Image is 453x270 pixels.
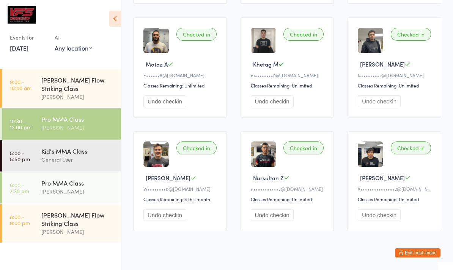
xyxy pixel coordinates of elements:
[360,60,405,68] span: [PERSON_NAME]
[10,150,30,162] time: 5:00 - 5:50 pm
[358,196,433,202] div: Classes Remaining: Unlimited
[146,174,190,182] span: [PERSON_NAME]
[2,140,121,172] a: 5:00 -5:50 pmKid's MMA ClassGeneral User
[55,31,92,44] div: At
[251,82,326,89] div: Classes Remaining: Unlimited
[10,182,29,194] time: 6:00 - 7:30 pm
[253,174,284,182] span: Nursultan Z
[391,141,431,154] div: Checked in
[143,82,219,89] div: Classes Remaining: Unlimited
[358,186,433,192] div: V•••••••••••••••
[253,60,278,68] span: Khetag M
[10,118,31,130] time: 10:30 - 12:00 pm
[251,196,326,202] div: Classes Remaining: Unlimited
[251,209,294,221] button: Undo checkin
[251,28,276,53] img: image1671563863.png
[358,141,383,167] img: image1688397405.png
[41,123,115,132] div: [PERSON_NAME]
[251,141,276,167] img: image1744068522.png
[2,69,121,108] a: 9:00 -10:00 am[PERSON_NAME] Flow Striking Class[PERSON_NAME]
[41,92,115,101] div: [PERSON_NAME]
[143,196,219,202] div: Classes Remaining: 4 this month
[10,79,31,91] time: 9:00 - 10:00 am
[176,28,217,41] div: Checked in
[358,95,401,107] button: Undo checkin
[41,147,115,155] div: Kid's MMA Class
[41,179,115,187] div: Pro MMA Class
[55,44,92,52] div: Any location
[358,72,433,78] div: l•••••••••
[10,44,28,52] a: [DATE]
[143,72,219,78] div: E••••••
[41,155,115,164] div: General User
[360,174,405,182] span: [PERSON_NAME]
[143,95,186,107] button: Undo checkin
[358,82,433,89] div: Classes Remaining: Unlimited
[41,187,115,196] div: [PERSON_NAME]
[176,141,217,154] div: Checked in
[146,60,168,68] span: Motaz A
[283,141,324,154] div: Checked in
[2,108,121,140] a: 10:30 -12:00 pmPro MMA Class[PERSON_NAME]
[143,28,169,53] img: image1679938858.png
[395,248,440,257] button: Exit kiosk mode
[10,214,30,226] time: 8:00 - 9:00 pm
[41,227,115,236] div: [PERSON_NAME]
[2,172,121,203] a: 6:00 -7:30 pmPro MMA Class[PERSON_NAME]
[143,186,219,192] div: W••••••••
[358,28,383,53] img: image1730129272.png
[41,115,115,123] div: Pro MMA Class
[251,186,326,192] div: n•••••••••••
[10,31,47,44] div: Events for
[143,209,186,221] button: Undo checkin
[358,209,401,221] button: Undo checkin
[251,72,326,78] div: m••••••••
[391,28,431,41] div: Checked in
[283,28,324,41] div: Checked in
[2,204,121,243] a: 8:00 -9:00 pm[PERSON_NAME] Flow Striking Class[PERSON_NAME]
[41,76,115,92] div: [PERSON_NAME] Flow Striking Class
[8,6,36,24] img: VFS Academy
[143,141,169,167] img: image1738599656.png
[251,95,294,107] button: Undo checkin
[41,211,115,227] div: [PERSON_NAME] Flow Striking Class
